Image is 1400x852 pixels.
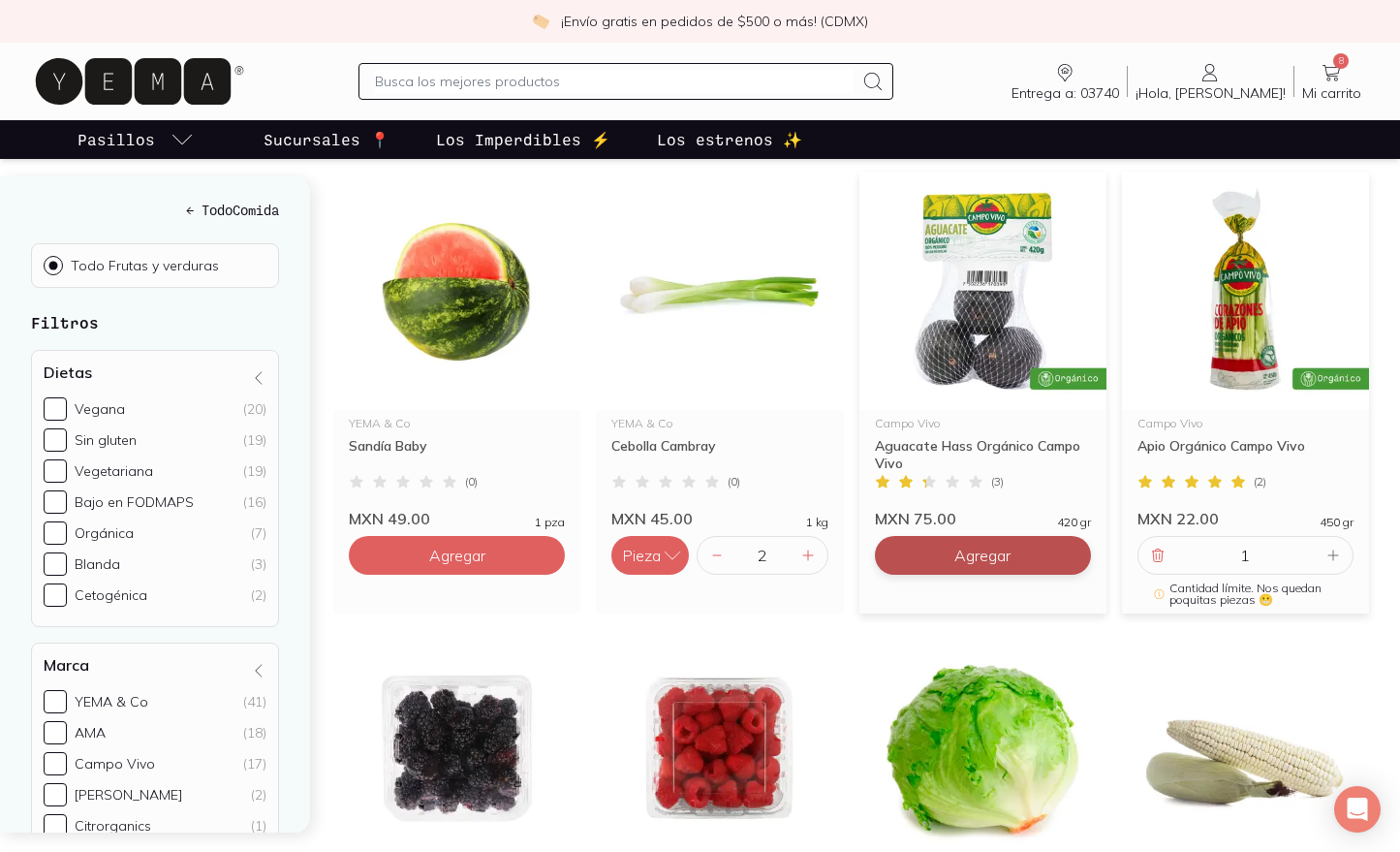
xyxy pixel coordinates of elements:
div: (41) [243,693,266,710]
div: Cetogénica [75,586,147,604]
input: Blanda(3) [44,552,67,576]
span: Cantidad límite. Nos quedan poquitas piezas 😬 [1169,583,1338,606]
p: Pasillos [78,128,155,151]
div: Vegetariana [75,462,153,480]
span: MXN 45.00 [611,509,693,528]
input: Cetogénica(2) [44,584,67,607]
a: Corazones de apio orgánico Campo Vivo. Es cultivado en Guanajuato. Es libre de pesticidas y OGM.C... [1122,172,1369,528]
input: Orgánica(7) [44,521,67,545]
div: Sin gluten [75,431,137,449]
div: Citrorganics [75,817,151,835]
strong: Filtros [31,313,99,331]
div: Campo Vivo [875,418,1091,429]
div: Vegana [75,400,125,418]
span: ( 3 ) [991,476,1004,488]
span: ( 0 ) [465,476,478,488]
a: cebolla cambrayYEMA & CoCebolla Cambray(0)MXN 45.001 kg [596,172,843,528]
p: Los estrenos ✨ [657,128,802,151]
span: MXN 22.00 [1137,509,1219,528]
div: Orgánica [75,524,134,542]
p: Todo Frutas y verduras [71,257,219,274]
div: (20) [243,400,266,418]
a: Sucursales 📍 [260,120,393,159]
span: ¡Hola, [PERSON_NAME]! [1136,84,1286,102]
span: Agregar [429,546,485,565]
div: YEMA & Co [75,693,148,710]
div: Bajo en FODMAPS [75,493,194,511]
span: MXN 75.00 [875,509,956,528]
a: Aguacate orgánico Campo Vivo. Es cultivado en Uruapan, Michoacán. Es libre de pesticidas y OGM.Ca... [859,172,1106,528]
div: (7) [251,524,266,542]
img: Aguacate orgánico Campo Vivo. Es cultivado en Uruapan, Michoacán. Es libre de pesticidas y OGM. [859,172,1106,410]
button: Pieza [611,536,689,575]
div: (19) [243,431,266,449]
p: ¡Envío gratis en pedidos de $500 o más! (CDMX) [561,12,868,31]
img: cebolla cambray [596,172,843,410]
span: ( 0 ) [728,476,740,488]
a: pasillo-todos-link [74,120,198,159]
span: 8 [1333,53,1349,69]
input: Vegana(20) [44,397,67,421]
span: ( 2 ) [1254,476,1266,488]
div: YEMA & Co [611,418,827,429]
a: 8Mi carrito [1294,61,1369,102]
div: Cebolla Cambray [611,437,827,472]
span: Agregar [954,546,1011,565]
a: Los estrenos ✨ [653,120,806,159]
input: Citrorganics(1) [44,814,67,837]
img: Sandia Personal [333,172,580,410]
span: 450 gr [1320,517,1353,528]
div: Sandía Baby [349,437,565,472]
input: Vegetariana(19) [44,459,67,483]
a: Entrega a: 03740 [1004,61,1127,102]
h4: Dietas [44,363,92,382]
span: MXN 49.00 [349,509,430,528]
h5: ← Todo Comida [31,200,279,220]
div: (1) [251,817,266,835]
div: (19) [243,462,266,480]
button: Agregar [349,536,565,575]
img: Corazones de apio orgánico Campo Vivo. Es cultivado en Guanajuato. Es libre de pesticidas y OGM. [1122,172,1369,410]
p: Los Imperdibles ⚡️ [436,128,610,151]
input: YEMA & Co(41) [44,690,67,713]
input: Sin gluten(19) [44,428,67,452]
div: (3) [251,555,266,573]
div: (17) [243,755,266,773]
span: 1 pza [535,517,565,528]
span: Mi carrito [1302,84,1361,102]
div: Apio Orgánico Campo Vivo [1137,437,1353,472]
a: ¡Hola, [PERSON_NAME]! [1128,61,1293,102]
button: Agregar [875,536,1091,575]
input: Bajo en FODMAPS(16) [44,490,67,514]
a: Sandia PersonalYEMA & CoSandía Baby(0)MXN 49.001 pza [333,172,580,528]
div: Dietas [31,350,279,627]
a: ← TodoComida [31,200,279,220]
span: 420 gr [1057,517,1091,528]
div: Blanda [75,555,120,573]
div: YEMA & Co [349,418,565,429]
div: [PERSON_NAME] [75,786,182,804]
div: Campo Vivo [75,755,155,773]
input: Busca los mejores productos [375,70,854,93]
div: Open Intercom Messenger [1334,786,1381,833]
p: Sucursales 📍 [264,128,389,151]
a: Los Imperdibles ⚡️ [432,120,614,159]
div: Campo Vivo [1137,418,1353,429]
h4: Marca [44,655,89,675]
div: (2) [251,586,266,604]
input: [PERSON_NAME](2) [44,783,67,806]
div: (2) [251,786,266,804]
div: AMA [75,724,106,742]
span: Entrega a: 03740 [1011,84,1119,102]
img: check [532,13,549,30]
div: Aguacate Hass Orgánico Campo Vivo [875,437,1091,472]
input: Campo Vivo(17) [44,752,67,775]
div: (16) [243,493,266,511]
div: (18) [243,724,266,742]
input: AMA(18) [44,721,67,744]
span: 1 kg [806,517,828,528]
